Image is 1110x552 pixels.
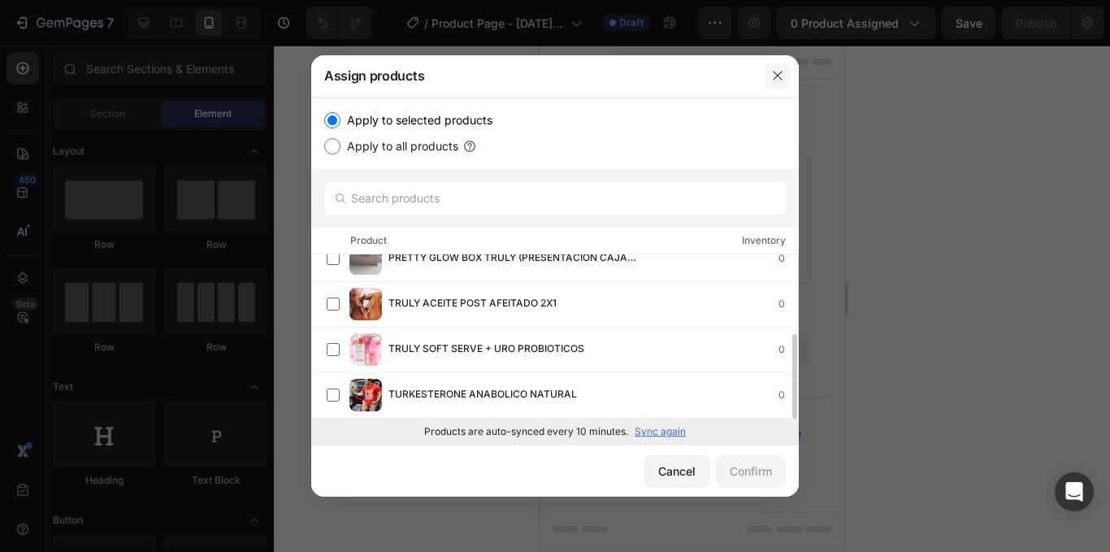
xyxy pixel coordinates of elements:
[156,290,271,323] button: Add elements
[635,424,686,439] p: Sync again
[388,295,557,313] span: TRULY ACEITE POST AFEITADO 2X1
[43,381,262,394] div: Start with Generating from URL or image
[349,333,382,366] img: product-img
[778,341,798,358] div: 0
[350,233,387,249] div: Product
[644,455,709,488] button: Cancel
[730,463,772,480] div: Confirm
[81,8,191,24] span: iPhone 13 Mini ( 375 px)
[778,250,798,267] div: 0
[311,54,757,97] div: Assign products
[324,182,786,215] input: Search products
[349,379,382,411] img: product-img
[388,386,577,404] span: TURKESTERONE ANABOLICO NATURAL
[340,111,492,130] label: Apply to selected products
[742,233,786,249] div: Inventory
[716,455,786,488] button: Confirm
[1055,472,1094,511] div: Open Intercom Messenger
[340,137,458,156] label: Apply to all products
[349,242,382,275] img: product-img
[388,250,671,267] span: PRETTY GLOW BOX TRULY (PRESENTACIÓN CAJA LUXURY)
[54,258,251,277] div: Start with Sections from sidebar
[311,98,799,445] div: />
[658,463,696,480] div: Cancel
[778,296,798,312] div: 0
[35,290,146,323] button: Add sections
[778,387,798,403] div: 0
[349,288,382,320] img: product-img
[424,424,628,439] p: Products are auto-synced every 10 minutes.
[388,341,584,359] span: TRULY SOFT SERVE + URO PROBIOTICOS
